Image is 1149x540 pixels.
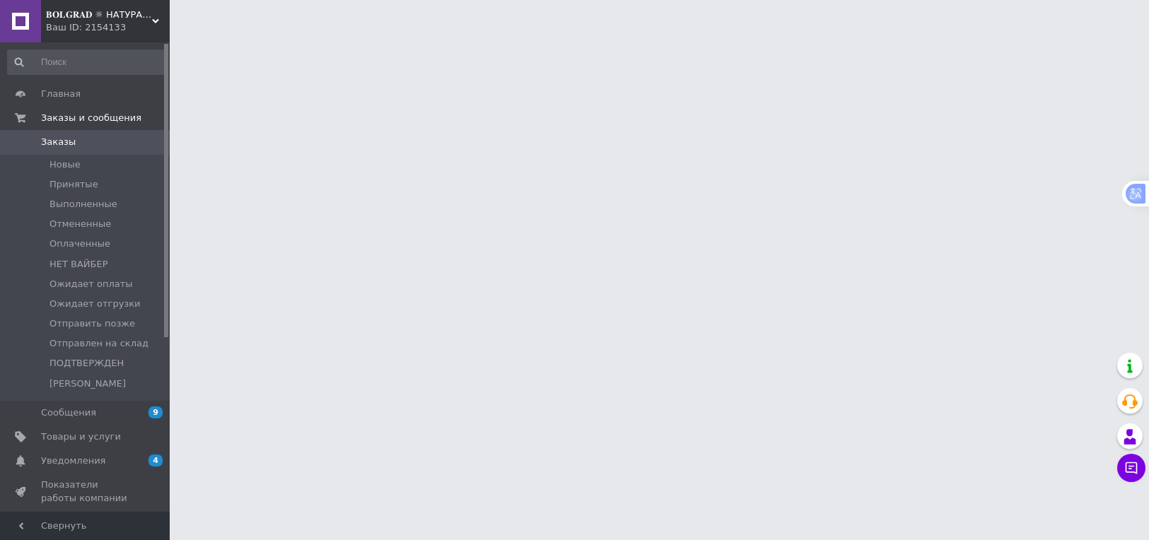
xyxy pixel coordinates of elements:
[41,479,131,504] span: Показатели работы компании
[41,112,141,124] span: Заказы и сообщения
[46,21,170,34] div: Ваш ID: 2154133
[49,377,126,390] span: [PERSON_NAME]
[41,406,96,419] span: Сообщения
[49,298,141,310] span: Ожидает отгрузки
[148,406,163,418] span: 9
[41,430,121,443] span: Товары и услуги
[49,317,135,330] span: Отправить позже
[41,454,105,467] span: Уведомления
[46,8,152,21] span: 𝐁𝐎𝐋𝐆𝐑𝐀𝐃 ☼ НАТУРАЛЬНОЕ РАЗЛИВНОЕ ВИНО ОТ ПРОИЗВОДИТЕЛЯ ПО 10 ЛИТРОВ
[49,258,108,271] span: НЕТ ВАЙБЕР
[49,237,110,250] span: Оплаченные
[1117,454,1145,482] button: Чат с покупателем
[49,158,81,171] span: Новые
[49,337,148,350] span: Отправлен на склад
[49,357,124,370] span: ПОДТВЕРЖДЕН
[49,198,117,211] span: Выполненные
[41,136,76,148] span: Заказы
[7,49,166,75] input: Поиск
[49,218,111,230] span: Отмененные
[49,178,98,191] span: Принятые
[148,454,163,466] span: 4
[41,88,81,100] span: Главная
[49,278,133,290] span: Ожидает оплаты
